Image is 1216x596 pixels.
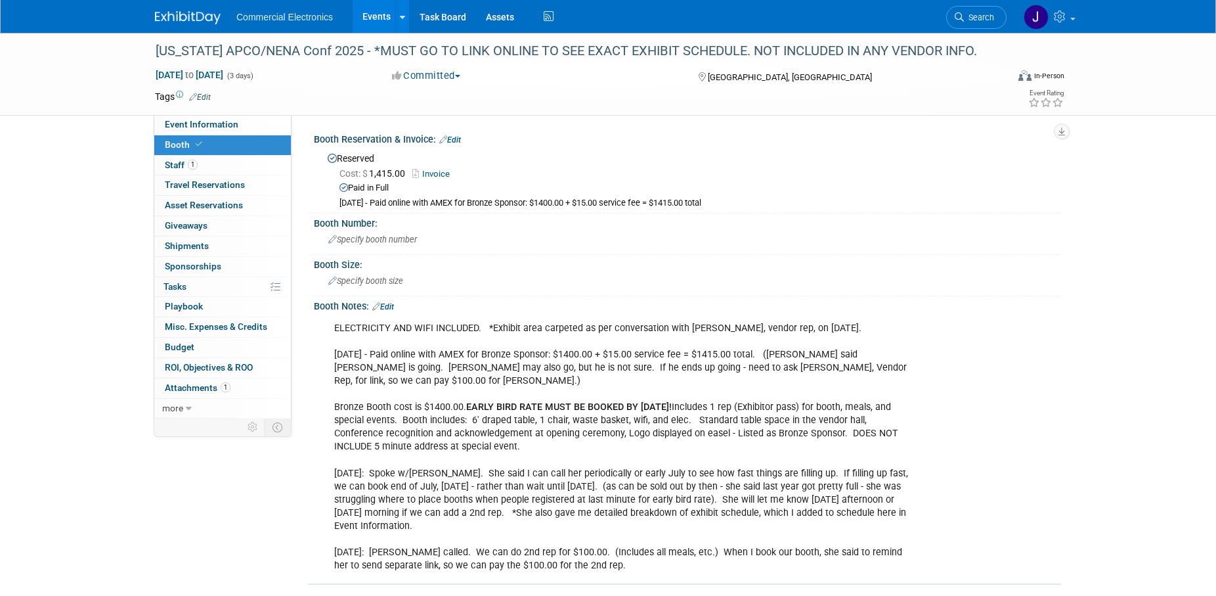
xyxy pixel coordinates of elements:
[165,179,245,190] span: Travel Reservations
[1028,90,1064,97] div: Event Rating
[155,69,224,81] span: [DATE] [DATE]
[165,321,267,332] span: Misc. Expenses & Credits
[412,169,456,179] a: Invoice
[339,182,1051,195] div: Paid in Full
[165,301,203,311] span: Playbook
[314,255,1061,271] div: Booth Size:
[165,139,205,150] span: Booth
[328,276,403,286] span: Specify booth size
[154,399,291,419] a: more
[154,378,291,398] a: Attachments1
[1018,70,1031,81] img: Format-Inperson.png
[154,297,291,317] a: Playbook
[162,403,183,413] span: more
[154,156,291,175] a: Staff1
[163,281,186,292] span: Tasks
[439,135,461,145] a: Edit
[339,198,1051,209] div: [DATE] - Paid online with AMEX for Bronze Sponsor: $1400.00 + $15.00 service fee = $1415.00 total
[154,237,291,256] a: Shipments
[165,342,194,352] span: Budget
[387,69,466,83] button: Committed
[372,302,394,311] a: Edit
[165,261,221,271] span: Sponsorships
[165,382,230,393] span: Attachments
[154,338,291,357] a: Budget
[154,358,291,378] a: ROI, Objectives & ROO
[155,11,221,24] img: ExhibitDay
[265,419,292,436] td: Toggle Event Tabs
[314,129,1061,147] div: Booth Reservation & Invoice:
[165,241,209,251] span: Shipments
[1024,5,1049,30] img: Jennifer Roosa
[242,419,265,436] td: Personalize Event Tab Strip
[946,6,1007,29] a: Search
[154,115,291,135] a: Event Information
[188,160,198,170] span: 1
[154,257,291,277] a: Sponsorships
[196,141,202,148] i: Booth reservation complete
[314,214,1061,230] div: Booth Number:
[154,216,291,236] a: Giveaways
[339,168,410,179] span: 1,415.00
[964,12,994,22] span: Search
[183,70,196,80] span: to
[314,296,1061,313] div: Booth Notes:
[151,39,987,63] div: [US_STATE] APCO/NENA Conf 2025 - *MUST GO TO LINK ONLINE TO SEE EXACT EXHIBIT SCHEDULE. NOT INCLU...
[165,362,253,373] span: ROI, Objectives & ROO
[165,200,243,210] span: Asset Reservations
[324,149,1051,209] div: Reserved
[328,235,417,244] span: Specify booth number
[929,68,1064,88] div: Event Format
[221,382,230,392] span: 1
[708,72,872,82] span: [GEOGRAPHIC_DATA], [GEOGRAPHIC_DATA]
[154,196,291,216] a: Asset Reservations
[154,135,291,155] a: Booth
[155,90,211,103] td: Tags
[165,119,238,129] span: Event Information
[189,93,211,102] a: Edit
[325,315,917,579] div: ELECTRICITY AND WIFI INCLUDED. *Exhibit area carpeted as per conversation with [PERSON_NAME], ven...
[1033,71,1064,81] div: In-Person
[339,168,369,179] span: Cost: $
[154,277,291,297] a: Tasks
[466,401,672,413] b: EARLY BIRD RATE MUST BE BOOKED BY [DATE]!
[165,160,198,170] span: Staff
[165,220,207,231] span: Giveaways
[226,72,253,80] span: (3 days)
[154,175,291,195] a: Travel Reservations
[236,12,333,22] span: Commercial Electronics
[154,317,291,337] a: Misc. Expenses & Credits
